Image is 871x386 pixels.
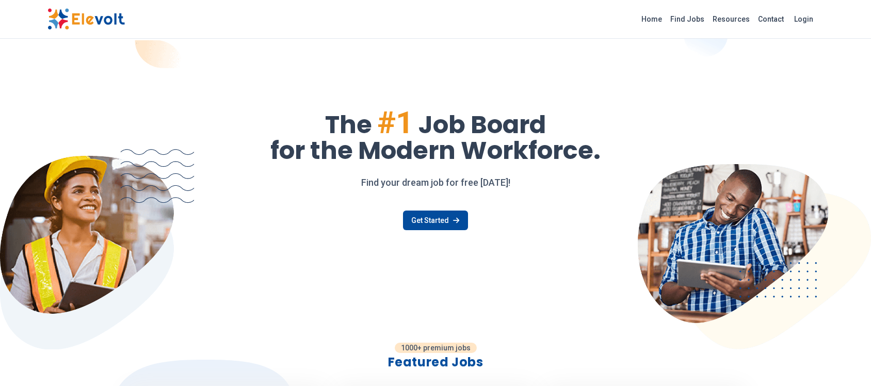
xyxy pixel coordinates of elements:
a: Home [637,11,666,27]
img: Elevolt [47,8,125,30]
h2: Featured Jobs [126,354,745,371]
a: Login [788,9,819,29]
a: Get Started [403,211,467,230]
a: Resources [708,11,754,27]
h1: The Job Board for the Modern Workforce. [47,107,824,163]
a: Contact [754,11,788,27]
span: #1 [377,104,413,141]
p: Find your dream job for free [DATE]! [47,175,824,190]
a: Find Jobs [666,11,708,27]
